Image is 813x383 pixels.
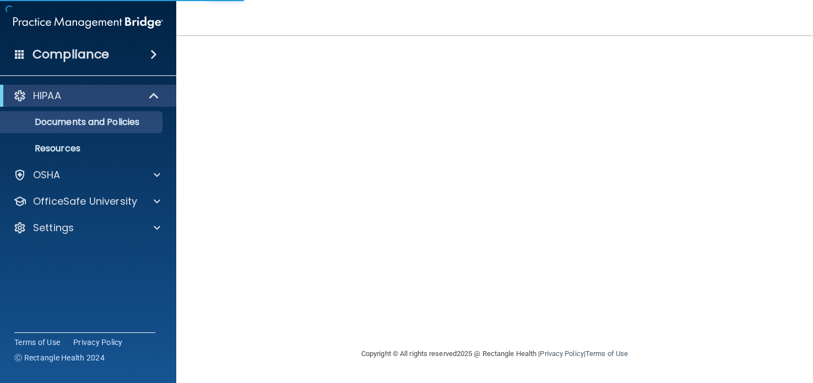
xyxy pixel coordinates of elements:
[32,47,109,62] h4: Compliance
[33,195,137,208] p: OfficeSafe University
[13,89,160,102] a: HIPAA
[7,143,158,154] p: Resources
[13,168,160,182] a: OSHA
[294,336,696,371] div: Copyright © All rights reserved 2025 @ Rectangle Health | |
[7,117,158,128] p: Documents and Policies
[540,349,583,358] a: Privacy Policy
[13,12,163,34] img: PMB logo
[73,337,123,348] a: Privacy Policy
[33,168,61,182] p: OSHA
[33,221,74,234] p: Settings
[14,352,105,363] span: Ⓒ Rectangle Health 2024
[13,221,160,234] a: Settings
[586,349,628,358] a: Terms of Use
[33,89,61,102] p: HIPAA
[14,337,60,348] a: Terms of Use
[13,195,160,208] a: OfficeSafe University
